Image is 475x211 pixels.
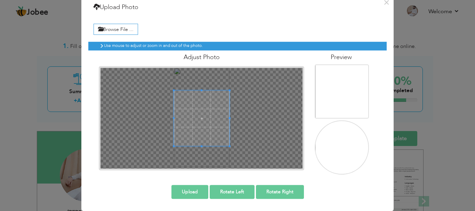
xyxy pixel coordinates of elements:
[104,43,372,48] h6: Use mouse to adjust or zoom in and out of the photo.
[94,24,138,34] label: Browse File ...
[99,54,304,61] h4: Adjust Photo
[210,185,255,199] button: Rotate Left
[315,54,368,61] h4: Preview
[315,99,370,195] img: aa5e71b3-f403-4806-82f3-7258e3296e1d
[256,185,304,199] button: Rotate Right
[94,3,138,12] h4: Upload Photo
[171,185,208,199] button: Upload
[315,43,370,139] img: aa5e71b3-f403-4806-82f3-7258e3296e1d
